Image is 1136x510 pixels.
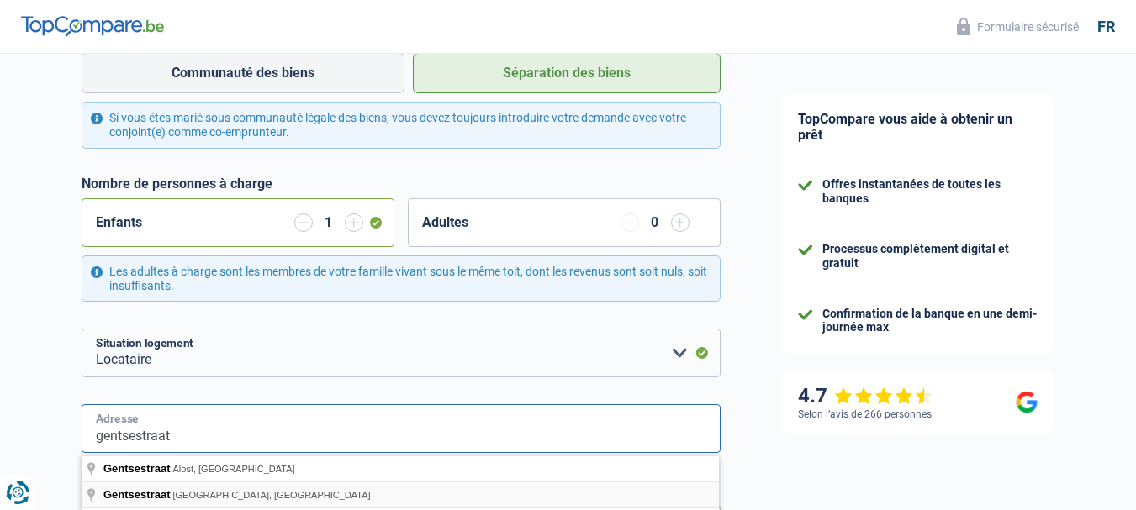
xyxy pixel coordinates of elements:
[798,408,932,420] div: Selon l’avis de 266 personnes
[321,216,336,229] div: 1
[422,216,468,229] label: Adultes
[103,462,170,475] span: Gentsestraat
[172,464,294,474] span: Alost, [GEOGRAPHIC_DATA]
[4,182,5,183] img: Advertisement
[822,242,1038,271] div: Processus complètement digital et gratuit
[103,488,170,501] span: Gentsestraat
[82,176,272,192] label: Nombre de personnes à charge
[21,16,164,36] img: TopCompare Logo
[798,384,933,408] div: 4.7
[781,94,1054,160] div: TopCompare vous aide à obtenir un prêt
[822,307,1038,335] div: Confirmation de la banque en une demi-journée max
[82,255,721,302] div: Les adultes à charge sont les membres de votre famille vivant sous le même toit, dont les revenus...
[82,404,721,453] input: Sélectionnez votre adresse dans la barre de recherche
[172,490,370,500] span: [GEOGRAPHIC_DATA], [GEOGRAPHIC_DATA]
[82,102,721,149] div: Si vous êtes marié sous communauté légale des biens, vous devez toujours introduire votre demande...
[822,177,1038,206] div: Offres instantanées de toutes les banques
[413,53,721,93] label: Séparation des biens
[647,216,663,229] div: 0
[1097,18,1115,36] div: fr
[96,216,142,229] label: Enfants
[82,53,404,93] label: Communauté des biens
[947,13,1089,40] button: Formulaire sécurisé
